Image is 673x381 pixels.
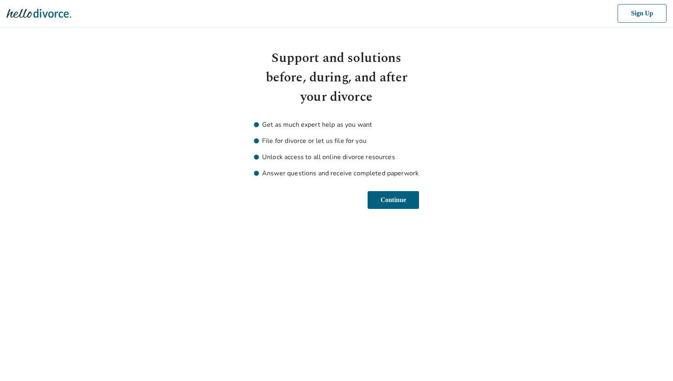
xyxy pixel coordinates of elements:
img: Hello Divorce Logo [6,5,71,21]
li: Unlock access to all online divorce resources [254,152,419,162]
h1: Support and solutions before, during, and after your divorce [254,49,419,107]
button: Continue [367,191,419,209]
li: File for divorce or let us file for you [254,136,419,146]
iframe: Chat Widget [633,342,673,381]
button: Sign Up [616,4,667,23]
li: Answer questions and receive completed paperwork [254,168,419,178]
li: Get as much expert help as you want [254,120,419,130]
